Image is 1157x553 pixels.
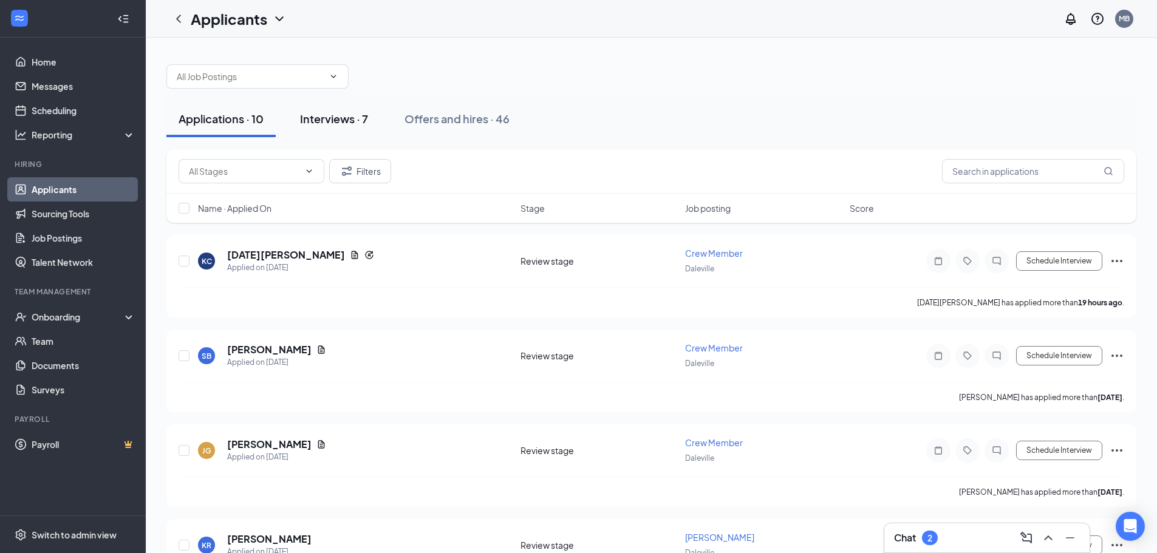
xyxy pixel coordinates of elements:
[1110,254,1124,268] svg: Ellipses
[685,202,731,214] span: Job posting
[227,438,312,451] h5: [PERSON_NAME]
[960,351,975,361] svg: Tag
[1110,443,1124,458] svg: Ellipses
[960,446,975,455] svg: Tag
[32,529,117,541] div: Switch to admin view
[1063,531,1077,545] svg: Minimize
[15,529,27,541] svg: Settings
[227,262,374,274] div: Applied on [DATE]
[304,166,314,176] svg: ChevronDown
[520,444,678,456] div: Review stage
[227,343,312,356] h5: [PERSON_NAME]
[989,351,1004,361] svg: ChatInactive
[179,111,264,126] div: Applications · 10
[959,487,1124,497] p: [PERSON_NAME] has applied more than .
[227,356,326,368] div: Applied on [DATE]
[1063,12,1078,26] svg: Notifications
[1097,393,1122,402] b: [DATE]
[272,12,287,26] svg: ChevronDown
[1016,251,1102,271] button: Schedule Interview
[1017,528,1036,548] button: ComposeMessage
[32,378,135,402] a: Surveys
[959,392,1124,402] p: [PERSON_NAME] has applied more than .
[189,165,299,178] input: All Stages
[685,359,714,368] span: Daleville
[894,531,916,545] h3: Chat
[32,353,135,378] a: Documents
[927,533,932,543] div: 2
[1060,528,1080,548] button: Minimize
[13,12,26,24] svg: WorkstreamLogo
[316,439,326,449] svg: Document
[1090,12,1105,26] svg: QuestionInfo
[1116,512,1145,541] div: Open Intercom Messenger
[1104,166,1113,176] svg: MagnifyingGlass
[32,432,135,456] a: PayrollCrown
[329,72,338,81] svg: ChevronDown
[15,287,133,297] div: Team Management
[15,414,133,424] div: Payroll
[1016,346,1102,365] button: Schedule Interview
[960,256,975,266] svg: Tag
[1019,531,1034,545] svg: ComposeMessage
[1016,441,1102,460] button: Schedule Interview
[32,50,135,74] a: Home
[1041,531,1056,545] svg: ChevronUp
[171,12,186,26] svg: ChevronLeft
[1097,487,1122,497] b: [DATE]
[32,226,135,250] a: Job Postings
[685,453,714,463] span: Daleville
[685,264,714,273] span: Daleville
[404,111,510,126] div: Offers and hires · 46
[520,539,678,551] div: Review stage
[1039,528,1058,548] button: ChevronUp
[942,159,1124,183] input: Search in applications
[520,255,678,267] div: Review stage
[316,345,326,355] svg: Document
[520,202,545,214] span: Stage
[227,532,312,546] h5: [PERSON_NAME]
[1110,538,1124,552] svg: Ellipses
[989,256,1004,266] svg: ChatInactive
[202,351,211,361] div: SB
[300,111,368,126] div: Interviews · 7
[850,202,874,214] span: Score
[227,248,345,262] h5: [DATE][PERSON_NAME]
[917,297,1124,308] p: [DATE][PERSON_NAME] has applied more than .
[32,177,135,202] a: Applicants
[15,311,27,323] svg: UserCheck
[117,13,129,25] svg: Collapse
[1119,13,1130,24] div: MB
[198,202,271,214] span: Name · Applied On
[32,98,135,123] a: Scheduling
[931,351,946,361] svg: Note
[15,159,133,169] div: Hiring
[685,342,743,353] span: Crew Member
[364,250,374,260] svg: Reapply
[1110,348,1124,363] svg: Ellipses
[32,329,135,353] a: Team
[931,446,946,455] svg: Note
[350,250,360,260] svg: Document
[177,70,324,83] input: All Job Postings
[32,250,135,274] a: Talent Network
[685,248,743,259] span: Crew Member
[32,74,135,98] a: Messages
[520,350,678,362] div: Review stage
[32,129,136,141] div: Reporting
[32,202,135,226] a: Sourcing Tools
[202,446,211,456] div: JG
[191,8,267,29] h1: Applicants
[340,164,354,178] svg: Filter
[202,540,211,551] div: KR
[227,451,326,463] div: Applied on [DATE]
[32,311,125,323] div: Onboarding
[1078,298,1122,307] b: 19 hours ago
[989,446,1004,455] svg: ChatInactive
[329,159,391,183] button: Filter Filters
[685,532,754,543] span: [PERSON_NAME]
[685,437,743,448] span: Crew Member
[15,129,27,141] svg: Analysis
[931,256,946,266] svg: Note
